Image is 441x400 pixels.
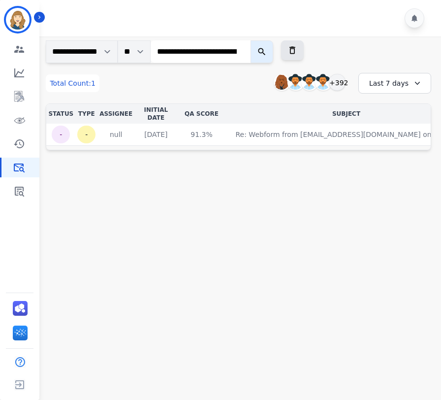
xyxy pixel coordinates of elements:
div: Last 7 days [358,73,431,94]
span: 1 [91,79,95,87]
p: [DATE] [136,126,175,143]
div: +392 [329,74,346,91]
div: Assignee [99,110,132,118]
p: - [52,126,70,143]
img: Bordered avatar [6,8,30,32]
div: Type [77,110,95,118]
div: null [110,130,123,139]
div: 91.3% [179,130,223,139]
div: Status [48,110,73,118]
div: QA Score [179,110,223,118]
p: - [77,126,95,143]
div: Initial Date [136,106,175,122]
div: Total Count: [46,74,99,92]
